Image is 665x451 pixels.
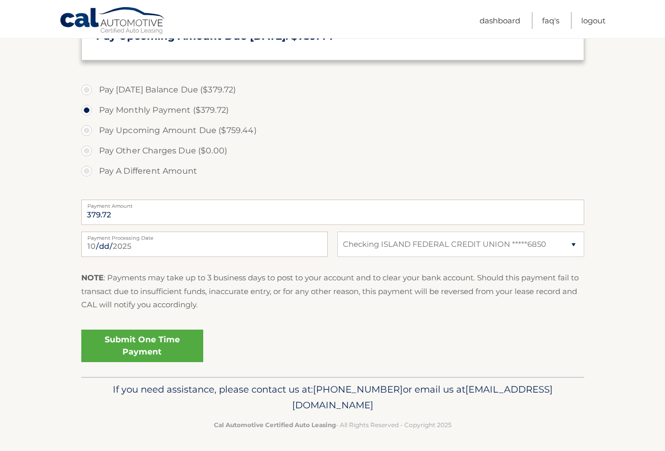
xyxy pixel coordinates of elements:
label: Pay [DATE] Balance Due ($379.72) [81,80,584,100]
label: Payment Amount [81,200,584,208]
p: If you need assistance, please contact us at: or email us at [88,381,578,414]
p: : Payments may take up to 3 business days to post to your account and to clear your bank account.... [81,271,584,311]
label: Pay A Different Amount [81,161,584,181]
strong: Cal Automotive Certified Auto Leasing [214,421,336,429]
a: Cal Automotive [59,7,166,36]
input: Payment Date [81,232,328,257]
label: Payment Processing Date [81,232,328,240]
a: FAQ's [542,12,559,29]
label: Pay Monthly Payment ($379.72) [81,100,584,120]
p: - All Rights Reserved - Copyright 2025 [88,420,578,430]
a: Dashboard [480,12,520,29]
label: Pay Other Charges Due ($0.00) [81,141,584,161]
a: Submit One Time Payment [81,330,203,362]
span: [PHONE_NUMBER] [313,383,403,395]
input: Payment Amount [81,200,584,225]
a: Logout [581,12,606,29]
strong: NOTE [81,273,104,282]
label: Pay Upcoming Amount Due ($759.44) [81,120,584,141]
